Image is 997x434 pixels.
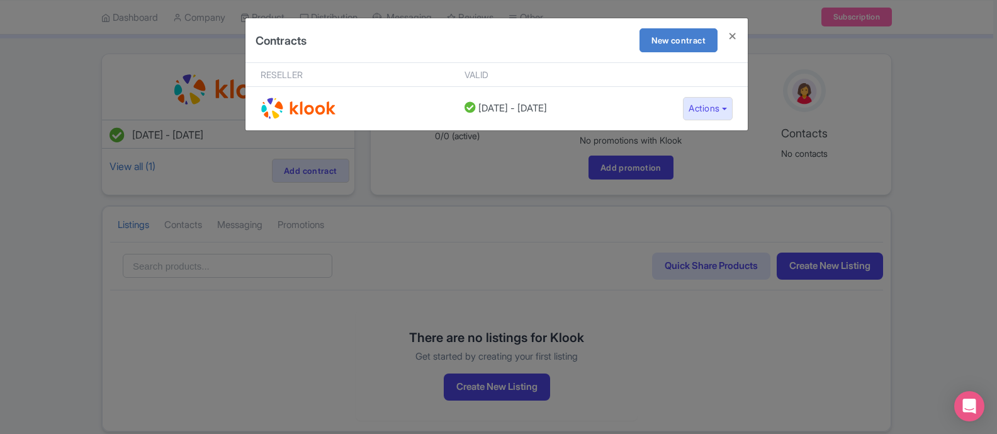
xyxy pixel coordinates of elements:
th: Valid [457,63,675,87]
a: New contract [639,28,718,52]
th: Reseller [245,63,457,87]
button: Actions [683,97,733,120]
img: Klook [261,96,336,121]
h4: Contracts [256,32,307,49]
span: [DATE] - [DATE] [478,102,547,114]
div: Open Intercom Messenger [954,391,984,421]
